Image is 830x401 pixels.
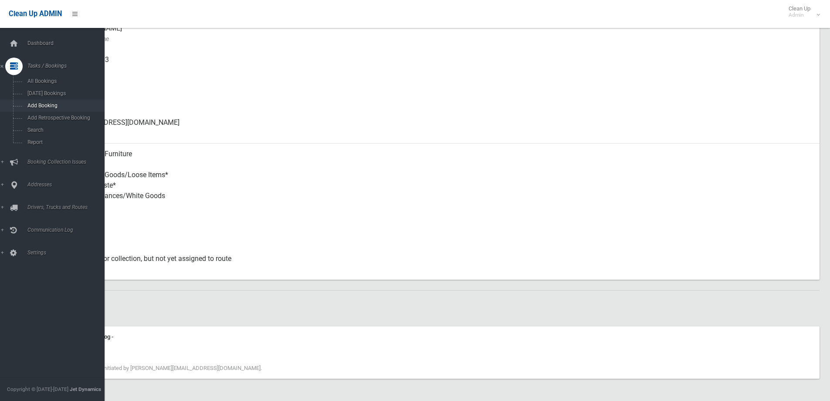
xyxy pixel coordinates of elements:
span: Booking created initiated by [PERSON_NAME][EMAIL_ADDRESS][DOMAIN_NAME]. [61,365,262,371]
a: [EMAIL_ADDRESS][DOMAIN_NAME]Email [38,112,820,144]
span: Clean Up ADMIN [9,10,62,18]
small: Admin [789,12,810,18]
div: [DATE] 3:27 pm [61,342,814,353]
span: Clean Up [784,5,819,18]
small: Email [70,128,813,138]
span: [DATE] Bookings [25,90,104,96]
span: Settings [25,250,111,256]
span: Tasks / Bookings [25,63,111,69]
span: Addresses [25,182,111,188]
small: Items [70,201,813,212]
span: Report [25,139,104,145]
span: Copyright © [DATE]-[DATE] [7,386,68,392]
div: None given [70,81,813,112]
div: Approved for collection, but not yet assigned to route [70,248,813,280]
small: Status [70,264,813,274]
div: Yes [70,217,813,248]
small: Landline [70,96,813,107]
strong: Jet Dynamics [70,386,101,392]
span: Booking Collection Issues [25,159,111,165]
span: All Bookings [25,78,104,84]
span: Dashboard [25,40,111,46]
span: Communication Log [25,227,111,233]
span: Add Retrospective Booking [25,115,104,121]
div: [EMAIL_ADDRESS][DOMAIN_NAME] [70,112,813,144]
small: Oversized [70,233,813,243]
div: Household Furniture Electronics Household Goods/Loose Items* Garden Waste* Metal Appliances/White... [70,144,813,217]
div: Communication Log - [61,332,814,342]
small: Mobile [70,65,813,75]
span: Search [25,127,104,133]
small: Contact Name [70,34,813,44]
div: [PERSON_NAME] [70,18,813,49]
div: 0491362033 [70,49,813,81]
h2: History [38,301,820,312]
span: Drivers, Trucks and Routes [25,204,111,210]
span: Add Booking [25,103,104,109]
